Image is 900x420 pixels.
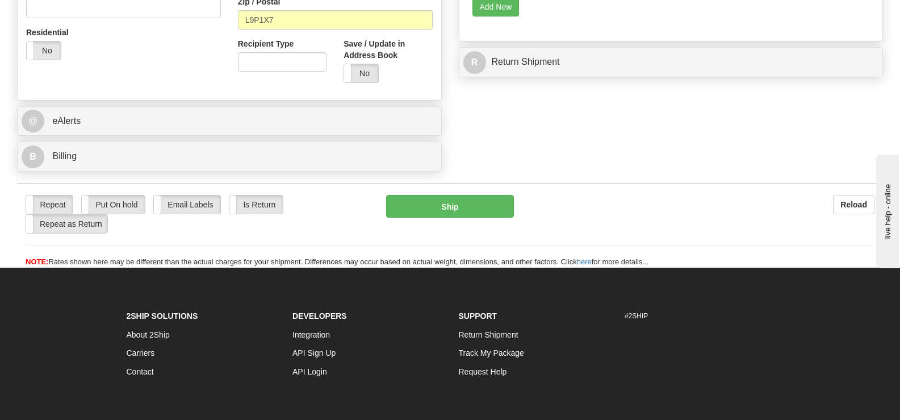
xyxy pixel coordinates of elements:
[459,367,507,376] a: Request Help
[127,311,198,321] strong: 2Ship Solutions
[26,215,107,233] label: Repeat as Return
[9,10,105,18] div: live help - online
[344,64,378,82] label: No
[26,257,48,266] span: NOTE:
[52,116,81,126] span: eAlerts
[238,38,294,49] label: Recipient Type
[459,311,497,321] strong: Support
[344,38,432,61] label: Save / Update in Address Book
[459,330,518,339] a: Return Shipment
[22,110,437,133] a: @ eAlerts
[22,110,44,132] span: @
[577,257,592,266] a: here
[833,195,874,214] button: Reload
[22,145,44,168] span: B
[292,348,336,357] a: API Sign Up
[127,348,155,357] a: Carriers
[386,195,513,218] button: Ship
[27,41,61,60] label: No
[459,348,524,357] a: Track My Package
[874,152,899,268] iframe: chat widget
[127,330,170,339] a: About 2Ship
[154,196,220,214] label: Email Labels
[26,27,69,38] label: Residential
[840,200,867,209] b: Reload
[229,196,283,214] label: Is Return
[292,311,347,321] strong: Developers
[463,51,879,74] a: RReturn Shipment
[82,196,145,214] label: Put On hold
[26,196,73,214] label: Repeat
[127,367,154,376] a: Contact
[17,257,883,268] div: Rates shown here may be different than the actual charges for your shipment. Differences may occu...
[22,145,437,168] a: B Billing
[625,313,774,320] h6: #2SHIP
[292,367,327,376] a: API Login
[463,51,486,74] span: R
[292,330,330,339] a: Integration
[52,151,77,161] span: Billing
